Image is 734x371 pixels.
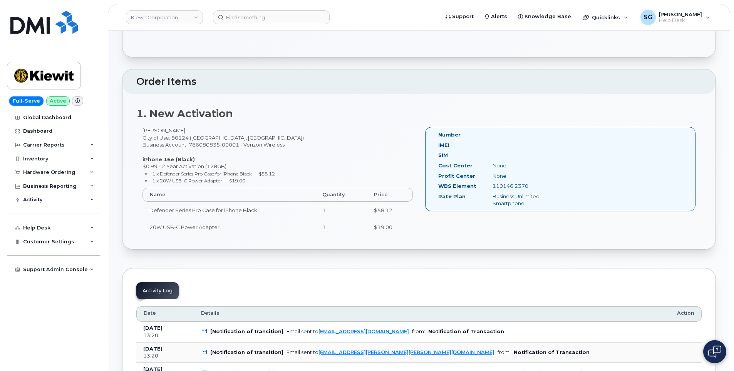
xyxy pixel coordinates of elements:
[136,127,419,242] div: [PERSON_NAME] City of Use: 80124 ([GEOGRAPHIC_DATA], [GEOGRAPHIC_DATA]) Business Account: 7860808...
[136,76,702,87] h2: Order Items
[213,10,330,24] input: Find something...
[201,310,220,317] span: Details
[438,193,466,200] label: Rate Plan
[142,188,315,202] th: Name
[487,182,563,190] div: 110146.2370
[210,349,283,355] b: [Notification of transition]
[513,9,576,24] a: Knowledge Base
[315,188,367,202] th: Quantity
[438,131,461,138] label: Number
[412,329,425,334] span: from:
[143,352,187,359] div: 13:20
[659,11,702,17] span: [PERSON_NAME]
[644,13,653,22] span: SG
[577,10,633,25] div: Quicklinks
[287,349,494,355] div: Email sent to
[438,182,476,190] label: WBS Element
[152,171,275,177] small: 1 x Defender Series Pro Case for iPhone Black — $58.12
[438,142,449,149] label: IMEI
[287,329,409,334] div: Email sent to
[144,310,156,317] span: Date
[659,17,702,24] span: Help Desk
[136,107,233,120] strong: 1. New Activation
[438,162,473,169] label: Cost Center
[487,162,563,169] div: None
[428,329,504,334] b: Notification of Transaction
[318,329,409,334] a: [EMAIL_ADDRESS][DOMAIN_NAME]
[479,9,513,24] a: Alerts
[514,349,590,355] b: Notification of Transaction
[152,178,245,184] small: 1 x 20W USB-C Power Adapter — $19.00
[142,156,195,162] strong: iPhone 16e (Black)
[318,349,494,355] a: [EMAIL_ADDRESS][PERSON_NAME][PERSON_NAME][DOMAIN_NAME]
[143,325,163,331] b: [DATE]
[487,193,563,207] div: Business Unlimited Smartphone
[708,346,721,358] img: Open chat
[142,202,315,219] td: Defender Series Pro Case for iPhone Black
[452,13,474,20] span: Support
[635,10,716,25] div: Samaria Gomez
[367,202,413,219] td: $58.12
[438,172,475,180] label: Profit Center
[440,9,479,24] a: Support
[367,219,413,236] td: $19.00
[491,13,507,20] span: Alerts
[126,10,203,24] a: Kiewit Corporation
[315,219,367,236] td: 1
[143,346,163,352] b: [DATE]
[592,14,620,20] span: Quicklinks
[438,152,448,159] label: SIM
[142,219,315,236] td: 20W USB-C Power Adapter
[315,202,367,219] td: 1
[367,188,413,202] th: Price
[487,172,563,180] div: None
[525,13,571,20] span: Knowledge Base
[498,349,511,355] span: from:
[143,332,187,339] div: 13:20
[210,329,283,334] b: [Notification of transition]
[670,306,702,322] th: Action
